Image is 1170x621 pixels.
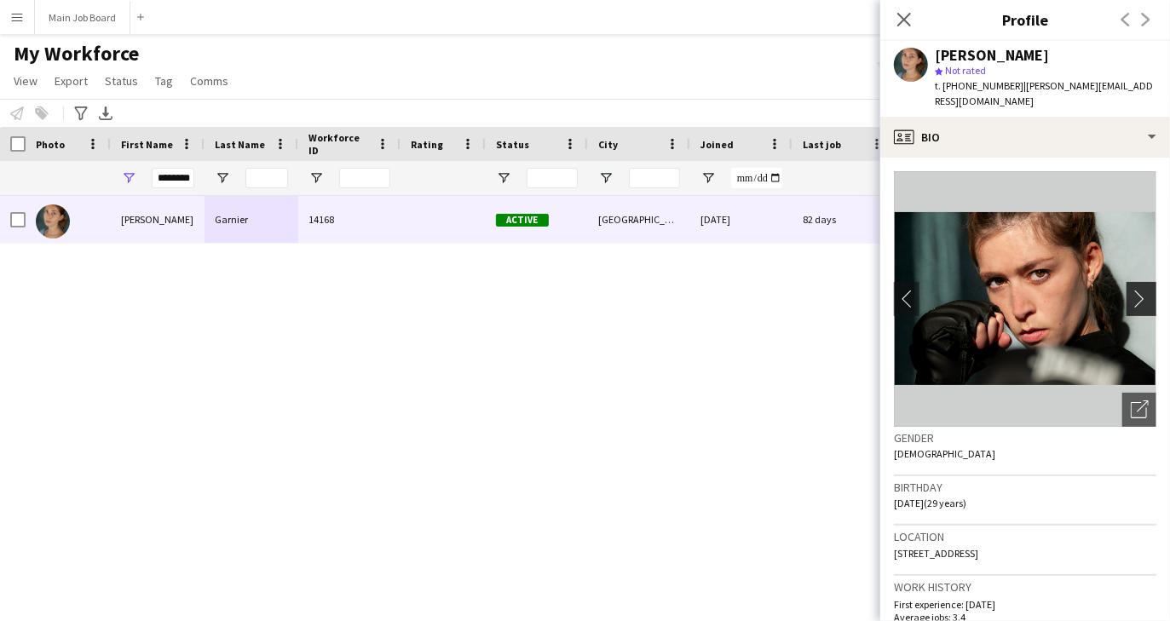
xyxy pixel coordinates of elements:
[803,138,841,151] span: Last job
[55,73,88,89] span: Export
[894,579,1156,595] h3: Work history
[527,168,578,188] input: Status Filter Input
[496,170,511,186] button: Open Filter Menu
[339,168,390,188] input: Workforce ID Filter Input
[14,73,37,89] span: View
[111,196,205,243] div: [PERSON_NAME]
[148,70,180,92] a: Tag
[105,73,138,89] span: Status
[598,138,618,151] span: City
[894,480,1156,495] h3: Birthday
[894,171,1156,427] img: Crew avatar or photo
[588,196,690,243] div: [GEOGRAPHIC_DATA]
[935,79,1153,107] span: | [PERSON_NAME][EMAIL_ADDRESS][DOMAIN_NAME]
[245,168,288,188] input: Last Name Filter Input
[690,196,792,243] div: [DATE]
[629,168,680,188] input: City Filter Input
[894,430,1156,446] h3: Gender
[121,170,136,186] button: Open Filter Menu
[14,41,139,66] span: My Workforce
[36,138,65,151] span: Photo
[205,196,298,243] div: Garnier
[308,170,324,186] button: Open Filter Menu
[894,547,978,560] span: [STREET_ADDRESS]
[496,138,529,151] span: Status
[190,73,228,89] span: Comms
[945,64,986,77] span: Not rated
[215,138,265,151] span: Last Name
[1122,393,1156,427] div: Open photos pop-in
[155,73,173,89] span: Tag
[36,204,70,239] img: Charline Garnier
[894,447,995,460] span: [DEMOGRAPHIC_DATA]
[894,529,1156,544] h3: Location
[700,170,716,186] button: Open Filter Menu
[95,103,116,124] app-action-btn: Export XLSX
[935,48,1049,63] div: [PERSON_NAME]
[411,138,443,151] span: Rating
[792,196,895,243] div: 82 days
[731,168,782,188] input: Joined Filter Input
[35,1,130,34] button: Main Job Board
[880,9,1170,31] h3: Profile
[496,214,549,227] span: Active
[298,196,401,243] div: 14168
[215,170,230,186] button: Open Filter Menu
[598,170,614,186] button: Open Filter Menu
[894,497,966,509] span: [DATE] (29 years)
[935,79,1023,92] span: t. [PHONE_NUMBER]
[152,168,194,188] input: First Name Filter Input
[894,598,1156,611] p: First experience: [DATE]
[880,117,1170,158] div: Bio
[7,70,44,92] a: View
[48,70,95,92] a: Export
[121,138,173,151] span: First Name
[700,138,734,151] span: Joined
[71,103,91,124] app-action-btn: Advanced filters
[98,70,145,92] a: Status
[308,131,370,157] span: Workforce ID
[183,70,235,92] a: Comms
